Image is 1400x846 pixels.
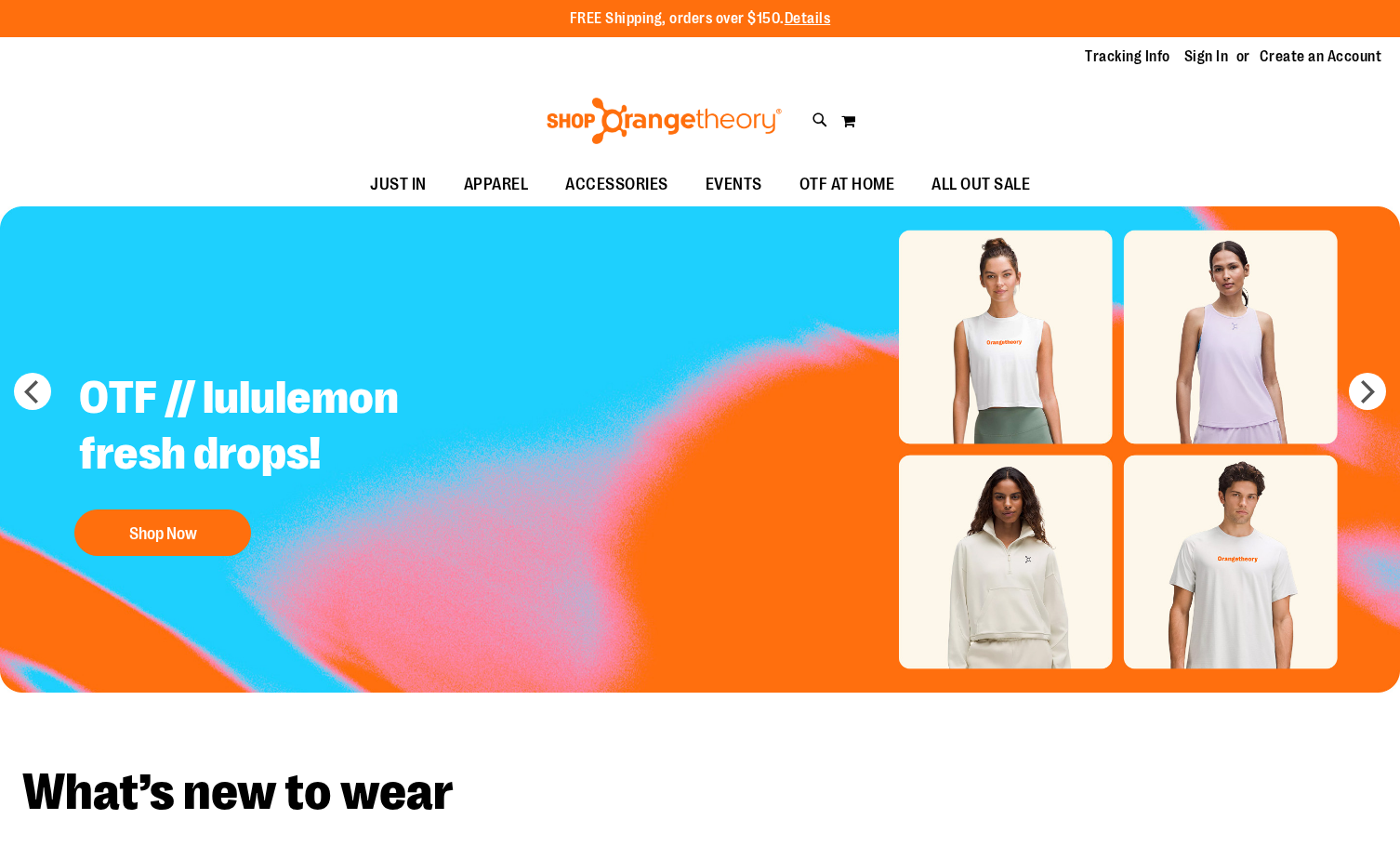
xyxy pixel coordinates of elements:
a: OTF // lululemon fresh drops! Shop Now [65,356,527,565]
h2: What’s new to wear [22,767,1378,818]
span: ACCESSORIES [565,164,668,205]
button: Shop Now [74,509,251,556]
span: APPAREL [464,164,529,205]
span: EVENTS [706,164,762,205]
button: prev [14,373,51,410]
a: Sign In [1184,46,1229,67]
a: Create an Account [1260,46,1382,67]
span: ALL OUT SALE [931,164,1030,205]
a: Details [785,10,831,27]
img: Shop Orangetheory [544,98,785,144]
span: OTF AT HOME [799,164,895,205]
p: FREE Shipping, orders over $150. [570,8,831,30]
h2: OTF // lululemon fresh drops! [65,356,527,500]
span: JUST IN [370,164,427,205]
a: Tracking Info [1085,46,1170,67]
button: next [1349,373,1386,410]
